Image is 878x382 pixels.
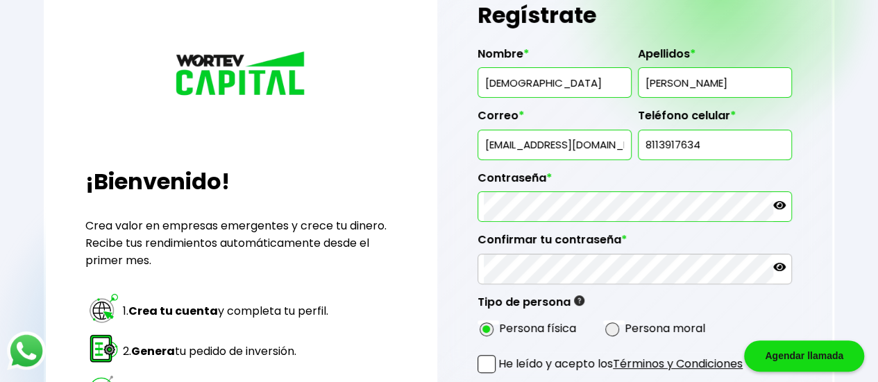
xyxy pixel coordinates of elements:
[744,340,864,372] div: Agendar llamada
[85,165,398,198] h2: ¡Bienvenido!
[87,332,120,365] img: paso 2
[478,233,792,254] label: Confirmar tu contraseña
[128,303,218,319] strong: Crea tu cuenta
[131,343,175,359] strong: Genera
[478,109,632,130] label: Correo
[499,320,576,337] label: Persona física
[498,355,743,372] p: He leído y acepto los
[574,295,584,306] img: gfR76cHglkPwleuBLjWdxeZVvX9Wp6JBDmjRYY8JYDQn16A2ICN00zLTgIroGa6qie5tIuWH7V3AapTKqzv+oMZsGfMUqL5JM...
[122,291,332,330] td: 1. y completa tu perfil.
[613,356,743,372] a: Términos y Condiciones
[85,217,398,269] p: Crea valor en empresas emergentes y crece tu dinero. Recibe tus rendimientos automáticamente desd...
[478,47,632,68] label: Nombre
[478,295,584,316] label: Tipo de persona
[638,47,792,68] label: Apellidos
[122,331,332,370] td: 2. tu pedido de inversión.
[478,171,792,192] label: Contraseña
[625,320,705,337] label: Persona moral
[172,49,311,101] img: logo_wortev_capital
[7,331,46,370] img: logos_whatsapp-icon.242b2217.svg
[484,130,625,159] input: inversionista@gmail.com
[638,109,792,130] label: Teléfono celular
[87,292,120,324] img: paso 1
[644,130,786,159] input: 10 dígitos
